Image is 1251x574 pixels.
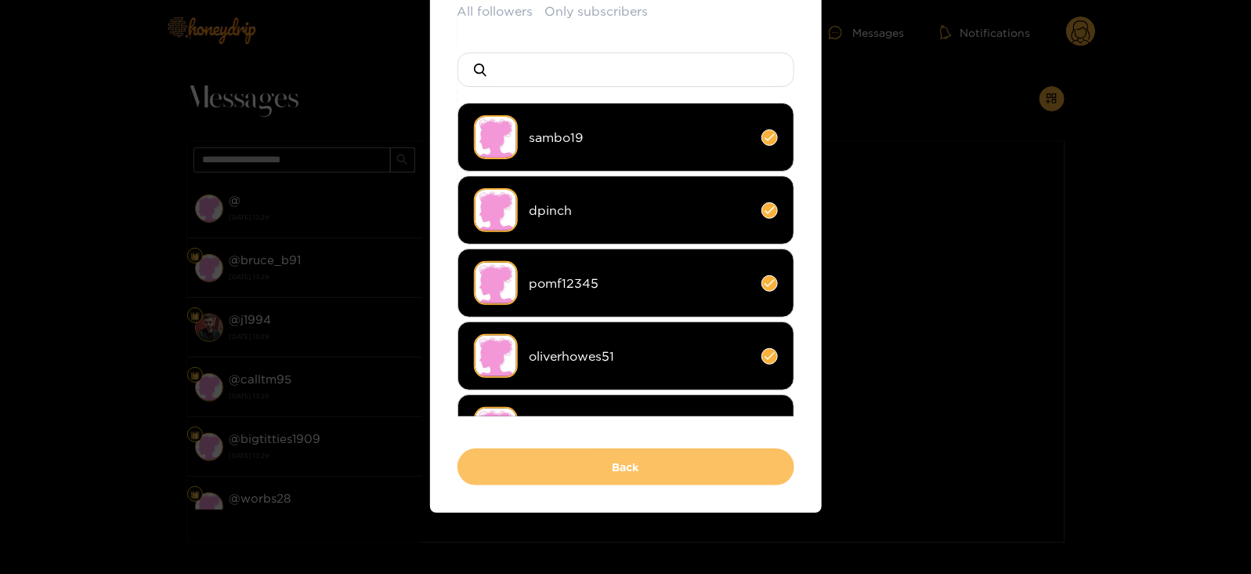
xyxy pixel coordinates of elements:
span: oliverhowes51 [530,347,750,365]
button: Only subscribers [545,2,649,20]
img: no-avatar.png [474,407,518,451]
span: dpinch [530,202,750,220]
button: Back [457,449,794,485]
img: no-avatar.png [474,261,518,305]
img: no-avatar.png [474,334,518,378]
button: All followers [457,2,533,20]
img: no-avatar.png [474,115,518,159]
span: sambo19 [530,129,750,147]
img: no-avatar.png [474,188,518,232]
span: pomf12345 [530,274,750,292]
